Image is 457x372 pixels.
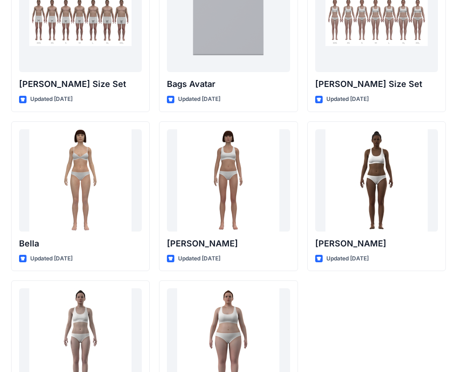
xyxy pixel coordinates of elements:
p: Updated [DATE] [178,94,220,104]
p: Bags Avatar [167,78,290,91]
a: Gabrielle [315,129,438,232]
a: Emma [167,129,290,232]
p: Updated [DATE] [326,254,369,264]
p: Updated [DATE] [178,254,220,264]
p: [PERSON_NAME] Size Set [19,78,142,91]
p: Updated [DATE] [30,254,73,264]
p: Bella [19,237,142,250]
a: Bella [19,129,142,232]
p: [PERSON_NAME] [315,237,438,250]
p: Updated [DATE] [326,94,369,104]
p: Updated [DATE] [30,94,73,104]
p: [PERSON_NAME] [167,237,290,250]
p: [PERSON_NAME] Size Set [315,78,438,91]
